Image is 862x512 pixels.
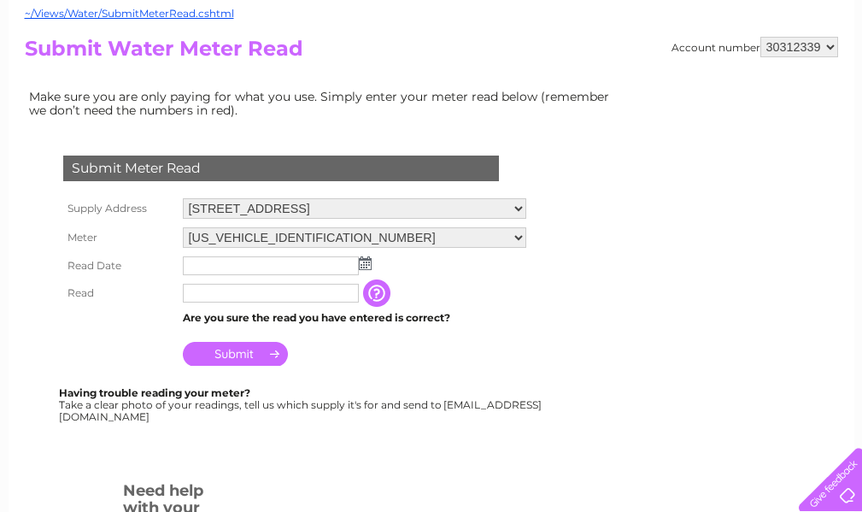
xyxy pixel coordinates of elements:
b: Having trouble reading your meter? [59,386,250,399]
th: Read Date [59,252,179,280]
img: logo.png [30,44,117,97]
a: ~/Views/Water/SubmitMeterRead.cshtml [25,7,234,20]
h2: Submit Water Meter Read [25,37,838,69]
a: Log out [806,73,846,85]
td: Are you sure the read you have entered is correct? [179,307,531,329]
div: Take a clear photo of your readings, tell us which supply it's for and send to [EMAIL_ADDRESS][DO... [59,387,544,422]
a: 0333 014 3131 [540,9,658,30]
th: Read [59,280,179,307]
td: Make sure you are only paying for what you use. Simply enter your meter read below (remember we d... [25,85,623,121]
div: Submit Meter Read [63,156,499,181]
a: Water [561,73,594,85]
th: Meter [59,223,179,252]
a: Blog [713,73,738,85]
input: Information [363,280,394,307]
div: Clear Business is a trading name of Verastar Limited (registered in [GEOGRAPHIC_DATA] No. 3667643... [28,9,836,83]
a: Energy [604,73,642,85]
a: Contact [748,73,790,85]
th: Supply Address [59,194,179,223]
div: Account number [671,37,838,57]
input: Submit [183,342,288,366]
img: ... [359,256,372,270]
a: Telecoms [652,73,703,85]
